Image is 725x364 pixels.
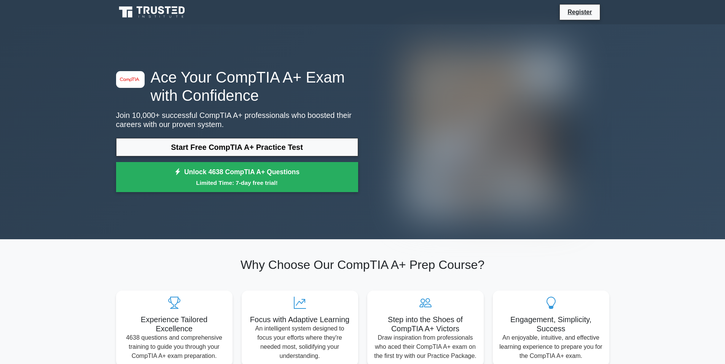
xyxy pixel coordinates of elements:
p: 4638 questions and comprehensive training to guide you through your CompTIA A+ exam preparation. [122,333,226,361]
h5: Focus with Adaptive Learning [248,315,352,324]
p: An enjoyable, intuitive, and effective learning experience to prepare you for the CompTIA A+ exam. [499,333,603,361]
h1: Ace Your CompTIA A+ Exam with Confidence [116,68,358,105]
a: Register [563,7,596,17]
h2: Why Choose Our CompTIA A+ Prep Course? [116,258,609,272]
h5: Engagement, Simplicity, Success [499,315,603,333]
a: Unlock 4638 CompTIA A+ QuestionsLimited Time: 7-day free trial! [116,162,358,192]
a: Start Free CompTIA A+ Practice Test [116,138,358,156]
small: Limited Time: 7-day free trial! [126,178,349,187]
p: Draw inspiration from professionals who aced their CompTIA A+ exam on the first try with our Prac... [373,333,478,361]
p: Join 10,000+ successful CompTIA A+ professionals who boosted their careers with our proven system. [116,111,358,129]
p: An intelligent system designed to focus your efforts where they're needed most, solidifying your ... [248,324,352,361]
h5: Step into the Shoes of CompTIA A+ Victors [373,315,478,333]
h5: Experience Tailored Excellence [122,315,226,333]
